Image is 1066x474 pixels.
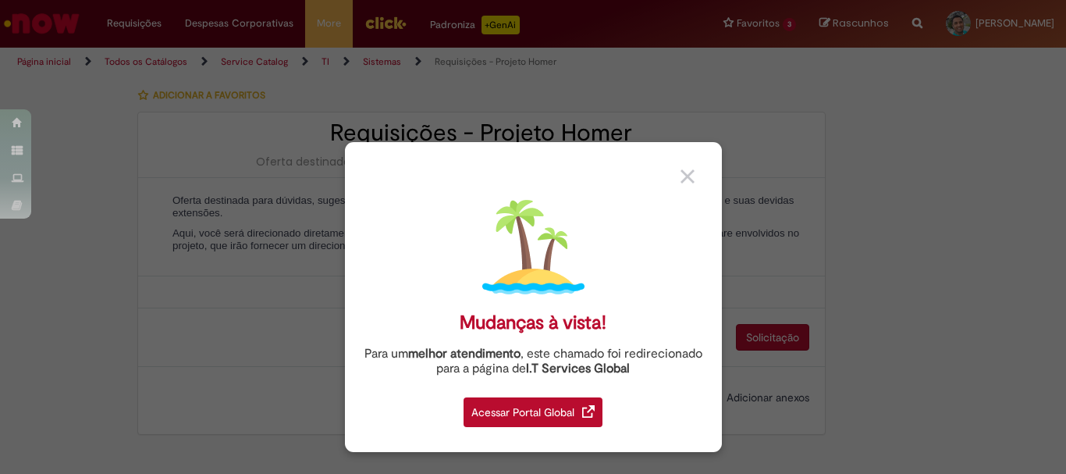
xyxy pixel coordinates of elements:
[526,352,630,376] a: I.T Services Global
[464,389,602,427] a: Acessar Portal Global
[680,169,695,184] img: close_button_grey.png
[482,196,585,298] img: island.png
[460,312,606,334] div: Mudanças à vista!
[464,397,602,427] div: Acessar Portal Global
[582,405,595,418] img: redirect_link.png
[357,347,710,376] div: Para um , este chamado foi redirecionado para a página de
[408,346,521,362] strong: melhor atendimento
